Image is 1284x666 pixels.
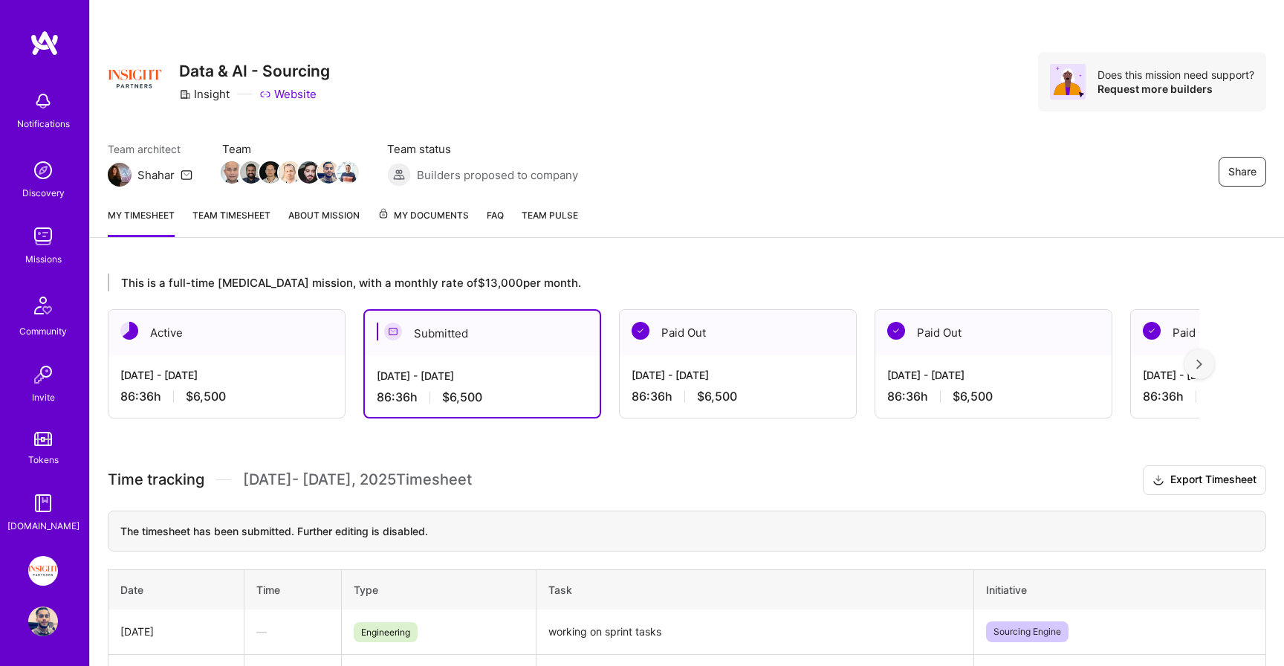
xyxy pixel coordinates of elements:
th: Initiative [974,569,1266,610]
img: Insight Partners: Data & AI - Sourcing [28,556,58,586]
th: Task [536,569,974,610]
div: [DATE] [120,624,232,639]
div: [DATE] - [DATE] [120,367,333,383]
img: right [1196,359,1202,369]
img: Team Member Avatar [317,161,340,184]
div: Shahar [137,167,175,183]
button: Share [1219,157,1266,187]
img: Submitted [384,323,402,340]
div: Notifications [17,116,70,132]
th: Type [342,569,536,610]
a: User Avatar [25,607,62,636]
img: Paid Out [1143,322,1161,340]
span: Share [1228,164,1257,179]
a: Team Member Avatar [222,160,241,185]
img: Team Member Avatar [298,161,320,184]
div: Active [108,310,345,355]
span: Time tracking [108,471,204,489]
a: My timesheet [108,207,175,237]
i: icon CompanyGray [179,88,191,100]
span: Team architect [108,141,192,157]
span: Team [222,141,357,157]
img: Team Member Avatar [240,161,262,184]
i: icon Mail [181,169,192,181]
span: $6,500 [186,389,226,404]
th: Date [108,569,244,610]
div: Discovery [22,185,65,201]
div: 86:36 h [377,389,588,405]
img: Team Architect [108,163,132,187]
span: Sourcing Engine [986,621,1069,642]
img: Avatar [1050,64,1086,100]
td: working on sprint tasks [536,610,974,655]
a: My Documents [377,207,469,237]
span: Team status [387,141,578,157]
img: logo [30,30,59,56]
a: About Mission [288,207,360,237]
span: Team Pulse [522,210,578,221]
img: guide book [28,488,58,518]
a: Team Pulse [522,207,578,237]
img: Team Member Avatar [279,161,301,184]
img: Paid Out [887,322,905,340]
div: The timesheet has been submitted. Further editing is disabled. [108,511,1266,552]
img: Team Member Avatar [221,161,243,184]
th: Time [244,569,342,610]
img: bell [28,86,58,116]
span: $6,500 [697,389,737,404]
div: 86:36 h [887,389,1100,404]
img: Paid Out [632,322,649,340]
a: Team Member Avatar [338,160,357,185]
div: Does this mission need support? [1097,68,1254,82]
img: Team Member Avatar [337,161,359,184]
a: Team Member Avatar [319,160,338,185]
div: Tokens [28,452,59,468]
button: Export Timesheet [1143,465,1266,495]
div: 86:36 h [120,389,333,404]
img: Company Logo [108,52,161,106]
div: Invite [32,389,55,405]
div: Community [19,323,67,339]
a: FAQ [487,207,504,237]
span: Engineering [354,622,418,642]
span: Builders proposed to company [417,167,578,183]
a: Team Member Avatar [299,160,319,185]
img: Team Member Avatar [259,161,282,184]
div: Request more builders [1097,82,1254,96]
a: Team Member Avatar [280,160,299,185]
span: $6,500 [442,389,482,405]
div: [DATE] - [DATE] [377,368,588,384]
div: [DATE] - [DATE] [887,367,1100,383]
img: Active [120,322,138,340]
a: Team Member Avatar [261,160,280,185]
div: — [256,624,329,639]
img: discovery [28,155,58,185]
a: Team Member Avatar [241,160,261,185]
img: User Avatar [28,607,58,636]
a: Insight Partners: Data & AI - Sourcing [25,556,62,586]
div: [DATE] - [DATE] [632,367,844,383]
div: 86:36 h [632,389,844,404]
div: This is a full-time [MEDICAL_DATA] mission, with a monthly rate of $13,000 per month. [108,274,1199,291]
img: Invite [28,360,58,389]
a: Website [259,86,317,102]
img: Community [25,288,61,323]
img: Builders proposed to company [387,163,411,187]
span: My Documents [377,207,469,224]
a: Team timesheet [192,207,270,237]
span: [DATE] - [DATE] , 2025 Timesheet [243,471,472,489]
div: Submitted [365,311,600,356]
div: Insight [179,86,230,102]
img: teamwork [28,222,58,251]
div: Paid Out [875,310,1112,355]
div: Paid Out [620,310,856,355]
img: tokens [34,432,52,446]
h3: Data & AI - Sourcing [179,62,330,80]
i: icon Download [1152,473,1164,488]
div: [DOMAIN_NAME] [7,518,80,534]
span: $6,500 [953,389,993,404]
div: Missions [25,251,62,267]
